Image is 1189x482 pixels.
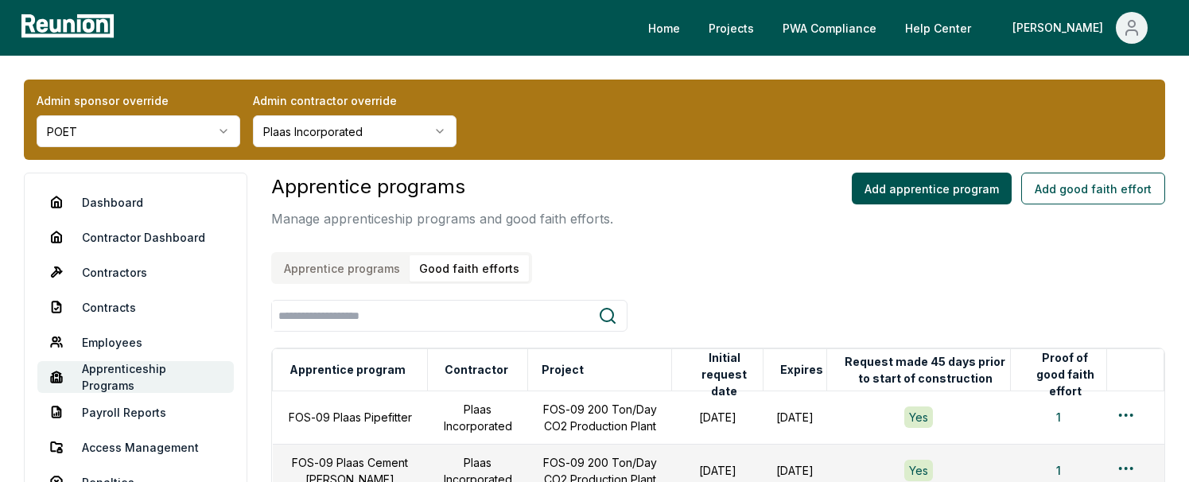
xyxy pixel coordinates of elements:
label: Admin sponsor override [37,92,240,109]
td: FOS-09 Plaas Pipefitter [273,391,428,444]
button: 1 [1043,402,1074,433]
h3: Apprentice programs [271,173,613,201]
button: Request made 45 days prior to start of construction [841,354,1010,386]
a: PWA Compliance [770,12,889,44]
td: [DATE] [763,391,826,444]
button: Apprentice program [286,354,409,386]
a: Contracts [37,291,234,323]
button: Initial request date [686,359,762,391]
button: Contractor [441,354,511,386]
button: Add good faith effort [1021,173,1165,204]
button: Expires [777,354,826,386]
a: Help Center [892,12,984,44]
button: Good faith efforts [410,255,529,282]
p: FOS-09 200 Ton/Day CO2 Production Plant [537,401,662,434]
a: Home [635,12,693,44]
a: Contractor Dashboard [37,221,234,253]
div: Yes [904,460,933,480]
a: Dashboard [37,186,234,218]
button: [PERSON_NAME] [1000,12,1160,44]
div: [PERSON_NAME] [1012,12,1109,44]
a: Apprenticeship Programs [37,361,234,393]
p: Manage apprenticeship programs and good faith efforts. [271,209,613,228]
a: Access Management [37,431,234,463]
a: Projects [696,12,767,44]
a: Payroll Reports [37,396,234,428]
a: Contractors [37,256,234,288]
a: Employees [37,326,234,358]
nav: Main [635,12,1173,44]
button: Add apprentice program [852,173,1012,204]
td: [DATE] [672,391,763,444]
label: Admin contractor override [253,92,457,109]
div: Yes [904,406,933,427]
button: Apprentice programs [274,255,410,282]
th: Project [527,349,672,391]
button: Proof of good faith effort [1024,359,1106,391]
td: Plaas Incorporated [428,391,527,444]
